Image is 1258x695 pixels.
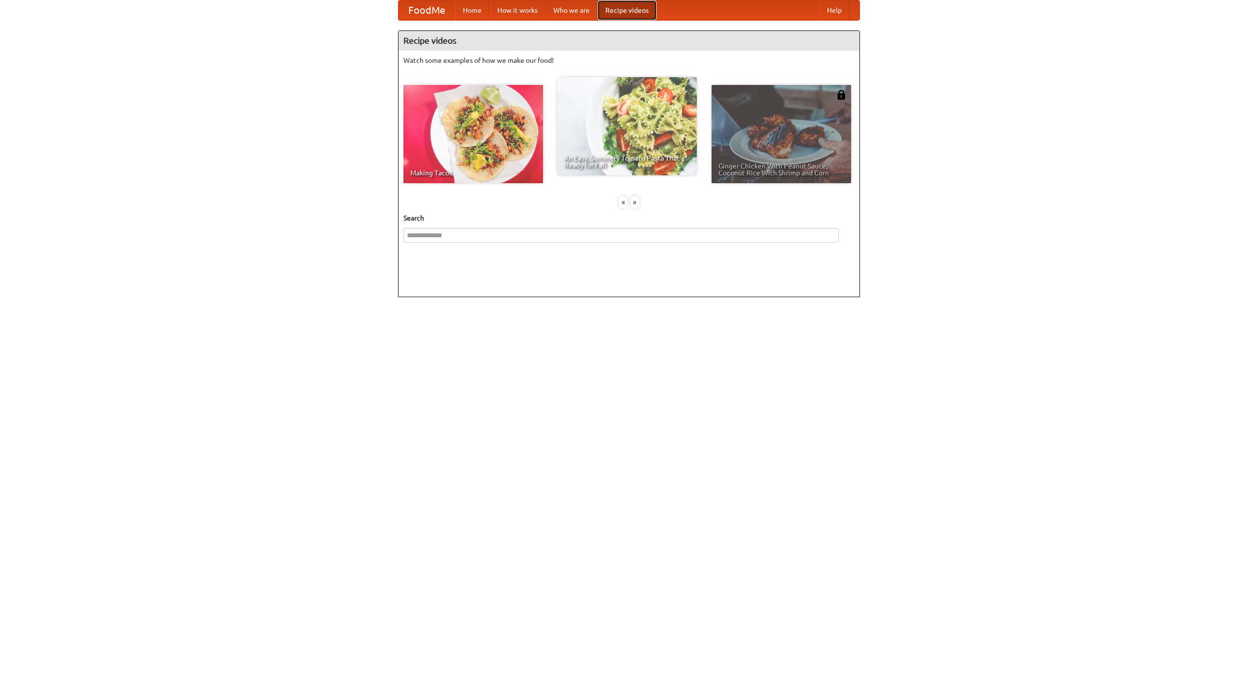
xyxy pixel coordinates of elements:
a: FoodMe [399,0,455,20]
div: « [619,196,628,208]
a: How it works [489,0,545,20]
h4: Recipe videos [399,31,859,51]
img: 483408.png [836,90,846,100]
a: Making Tacos [403,85,543,183]
a: Help [819,0,850,20]
span: An Easy, Summery Tomato Pasta That's Ready for Fall [564,155,690,168]
a: Recipe videos [598,0,657,20]
div: » [630,196,639,208]
h5: Search [403,213,855,223]
a: Home [455,0,489,20]
a: Who we are [545,0,598,20]
span: Making Tacos [410,169,536,176]
a: An Easy, Summery Tomato Pasta That's Ready for Fall [557,77,697,175]
p: Watch some examples of how we make our food! [403,56,855,65]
